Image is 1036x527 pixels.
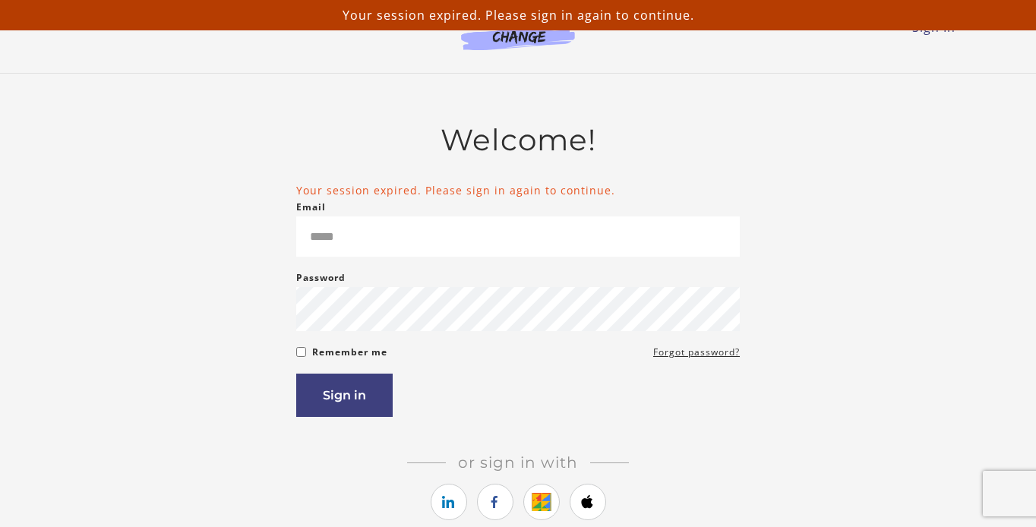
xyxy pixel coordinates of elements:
[296,198,326,216] label: Email
[6,6,1030,24] p: Your session expired. Please sign in again to continue.
[653,343,740,361] a: Forgot password?
[296,182,740,198] li: Your session expired. Please sign in again to continue.
[312,343,387,361] label: Remember me
[296,269,346,287] label: Password
[523,484,560,520] a: https://courses.thinkific.com/users/auth/google?ss%5Breferral%5D=&ss%5Buser_return_to%5D=%2Fcours...
[446,453,590,472] span: Or sign in with
[296,374,393,417] button: Sign in
[296,122,740,158] h2: Welcome!
[431,484,467,520] a: https://courses.thinkific.com/users/auth/linkedin?ss%5Breferral%5D=&ss%5Buser_return_to%5D=%2Fcou...
[570,484,606,520] a: https://courses.thinkific.com/users/auth/apple?ss%5Breferral%5D=&ss%5Buser_return_to%5D=%2Fcourse...
[445,15,591,50] img: Agents of Change Logo
[477,484,513,520] a: https://courses.thinkific.com/users/auth/facebook?ss%5Breferral%5D=&ss%5Buser_return_to%5D=%2Fcou...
